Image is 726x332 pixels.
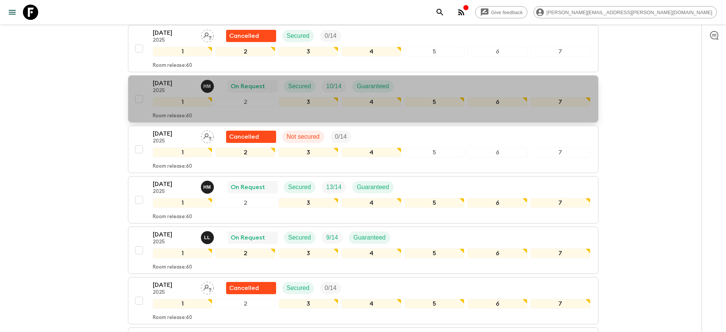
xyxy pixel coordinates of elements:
p: Cancelled [229,283,259,293]
div: 4 [341,97,401,107]
div: 6 [467,248,527,258]
div: 2 [215,198,275,208]
div: 4 [341,47,401,57]
div: 5 [404,97,464,107]
p: Secured [288,183,311,192]
button: LL [201,231,215,244]
div: 7 [530,198,590,208]
div: Flash Pack cancellation [226,282,276,294]
p: 2025 [153,37,195,44]
div: 4 [341,198,401,208]
p: 2025 [153,239,195,245]
p: Room release: 60 [153,113,192,119]
div: Secured [284,181,316,193]
a: Give feedback [475,6,527,18]
p: On Request [231,82,265,91]
div: 2 [215,97,275,107]
p: 9 / 14 [326,233,338,242]
p: [DATE] [153,129,195,138]
div: [PERSON_NAME][EMAIL_ADDRESS][PERSON_NAME][DOMAIN_NAME] [534,6,717,18]
button: [DATE]2025Hob MedinaOn RequestSecuredTrip FillGuaranteed1234567Room release:60 [128,176,598,223]
div: 3 [278,47,338,57]
div: 7 [530,147,590,157]
div: Trip Fill [322,80,346,92]
span: Hob Medina [201,82,215,88]
p: [DATE] [153,180,195,189]
span: Hob Medina [201,183,215,189]
p: Secured [288,233,311,242]
p: 0 / 14 [325,31,336,40]
div: 5 [404,147,464,157]
div: Trip Fill [320,282,341,294]
div: Secured [282,282,314,294]
div: 6 [467,147,527,157]
p: Secured [287,283,310,293]
span: [PERSON_NAME][EMAIL_ADDRESS][PERSON_NAME][DOMAIN_NAME] [542,10,716,15]
p: H M [204,83,211,89]
div: 7 [530,47,590,57]
div: 1 [153,198,213,208]
div: Trip Fill [330,131,351,143]
button: HM [201,80,215,93]
p: Guaranteed [357,82,389,91]
p: 13 / 14 [326,183,341,192]
p: [DATE] [153,79,195,88]
div: 1 [153,147,213,157]
p: Cancelled [229,132,259,141]
div: 6 [467,97,527,107]
div: 1 [153,47,213,57]
p: Cancelled [229,31,259,40]
p: 2025 [153,88,195,94]
div: 6 [467,198,527,208]
button: menu [5,5,20,20]
button: [DATE]2025Assign pack leaderFlash Pack cancellationSecuredTrip Fill1234567Room release:60 [128,277,598,324]
div: 1 [153,97,213,107]
div: Trip Fill [320,30,341,42]
span: Give feedback [487,10,527,15]
div: Flash Pack cancellation [226,30,276,42]
div: 2 [215,248,275,258]
span: Assign pack leader [201,284,214,290]
p: 0 / 14 [325,283,336,293]
div: 1 [153,299,213,309]
div: 7 [530,97,590,107]
div: 3 [278,248,338,258]
p: 2025 [153,290,195,296]
p: Room release: 60 [153,63,192,69]
div: 2 [215,47,275,57]
p: Room release: 60 [153,164,192,170]
p: Guaranteed [357,183,389,192]
p: Not secured [287,132,320,141]
p: [DATE] [153,28,195,37]
div: 3 [278,299,338,309]
p: [DATE] [153,280,195,290]
p: Room release: 60 [153,315,192,321]
div: 3 [278,147,338,157]
p: 10 / 14 [326,82,341,91]
p: 0 / 14 [335,132,347,141]
div: 2 [215,147,275,157]
span: Assign pack leader [201,32,214,38]
button: [DATE]2025Assign pack leaderUnable to secureNot securedTrip Fill1234567Room release:60 [128,126,598,173]
div: 7 [530,248,590,258]
span: Luis Lobos [201,233,215,240]
p: [DATE] [153,230,195,239]
div: 7 [530,299,590,309]
p: H M [204,184,211,190]
div: 6 [467,47,527,57]
div: Trip Fill [322,232,343,244]
div: 2 [215,299,275,309]
button: HM [201,181,215,194]
div: 5 [404,299,464,309]
div: 5 [404,47,464,57]
span: Assign pack leader [201,133,214,139]
p: Room release: 60 [153,264,192,270]
div: Secured [282,30,314,42]
div: 5 [404,248,464,258]
div: 4 [341,248,401,258]
div: 1 [153,248,213,258]
p: On Request [231,233,265,242]
div: Not secured [282,131,324,143]
p: 2025 [153,189,195,195]
button: [DATE]2025Luis LobosOn RequestSecuredTrip FillGuaranteed1234567Room release:60 [128,227,598,274]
